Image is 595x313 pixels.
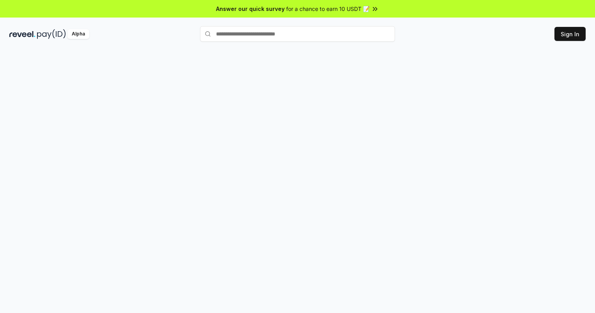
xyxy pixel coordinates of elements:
button: Sign In [554,27,586,41]
div: Alpha [67,29,89,39]
span: for a chance to earn 10 USDT 📝 [286,5,370,13]
span: Answer our quick survey [216,5,285,13]
img: pay_id [37,29,66,39]
img: reveel_dark [9,29,35,39]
